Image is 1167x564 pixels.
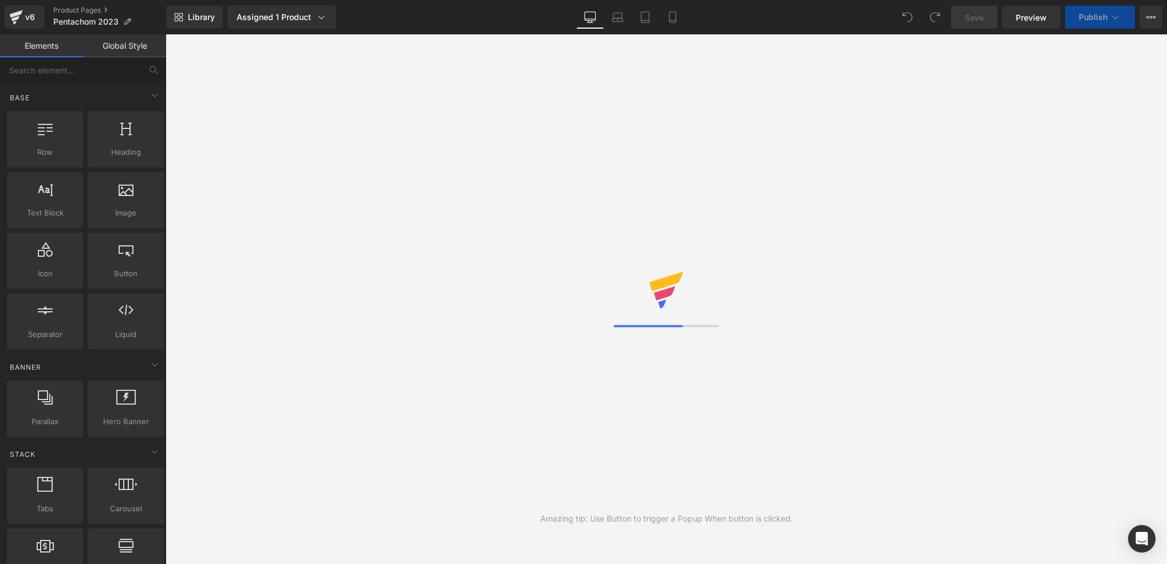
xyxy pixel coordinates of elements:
[166,6,223,29] a: New Library
[9,362,42,373] span: Banner
[5,6,44,29] a: v6
[604,6,631,29] a: Laptop
[1128,525,1156,553] div: Open Intercom Messenger
[659,6,686,29] a: Mobile
[237,11,327,23] div: Assigned 1 Product
[1079,13,1107,22] span: Publish
[91,268,160,280] span: Button
[896,6,919,29] button: Undo
[924,6,946,29] button: Redo
[91,146,160,158] span: Heading
[10,146,80,158] span: Row
[1016,11,1047,23] span: Preview
[1002,6,1060,29] a: Preview
[9,92,31,103] span: Base
[83,34,166,57] a: Global Style
[53,6,166,15] a: Product Pages
[188,12,215,22] span: Library
[576,6,604,29] a: Desktop
[1140,6,1162,29] button: More
[91,416,160,428] span: Hero Banner
[965,11,984,23] span: Save
[91,503,160,515] span: Carousel
[631,6,659,29] a: Tablet
[10,328,80,340] span: Separator
[540,512,793,525] div: Amazing tip: Use Button to trigger a Popup When button is clicked.
[53,17,119,26] span: Pentachom 2023
[9,449,37,460] span: Stack
[23,10,37,25] div: v6
[91,207,160,219] span: Image
[10,503,80,515] span: Tabs
[10,416,80,428] span: Parallax
[91,328,160,340] span: Liquid
[10,268,80,280] span: Icon
[10,207,80,219] span: Text Block
[1065,6,1135,29] button: Publish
